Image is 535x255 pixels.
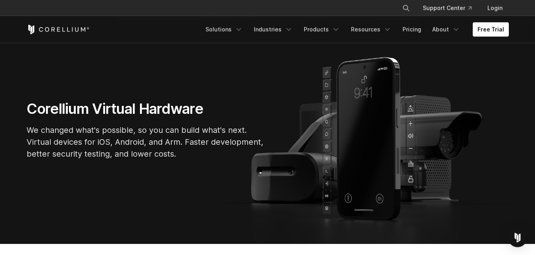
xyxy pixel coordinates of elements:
[428,22,465,36] a: About
[508,228,527,247] div: Open Intercom Messenger
[201,22,247,36] a: Solutions
[346,22,396,36] a: Resources
[249,22,297,36] a: Industries
[27,25,90,34] a: Corellium Home
[201,22,509,36] div: Navigation Menu
[473,22,509,36] a: Free Trial
[393,1,509,15] div: Navigation Menu
[481,1,509,15] a: Login
[416,1,478,15] a: Support Center
[398,22,426,36] a: Pricing
[27,100,265,118] h1: Corellium Virtual Hardware
[299,22,345,36] a: Products
[27,124,265,160] p: We changed what's possible, so you can build what's next. Virtual devices for iOS, Android, and A...
[399,1,413,15] button: Search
